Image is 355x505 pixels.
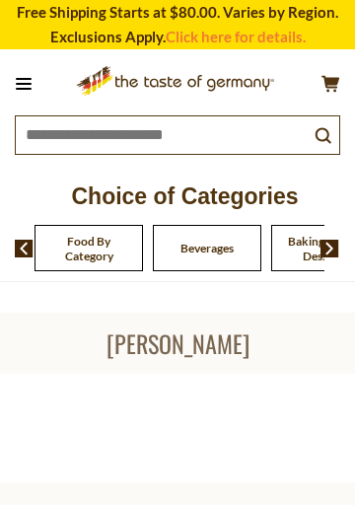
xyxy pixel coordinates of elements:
[320,240,339,257] img: next arrow
[180,241,234,255] a: Beverages
[15,178,355,215] p: Choice of Categories
[15,240,34,257] img: previous arrow
[166,28,306,45] a: Click here for details.
[45,234,132,263] a: Food By Category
